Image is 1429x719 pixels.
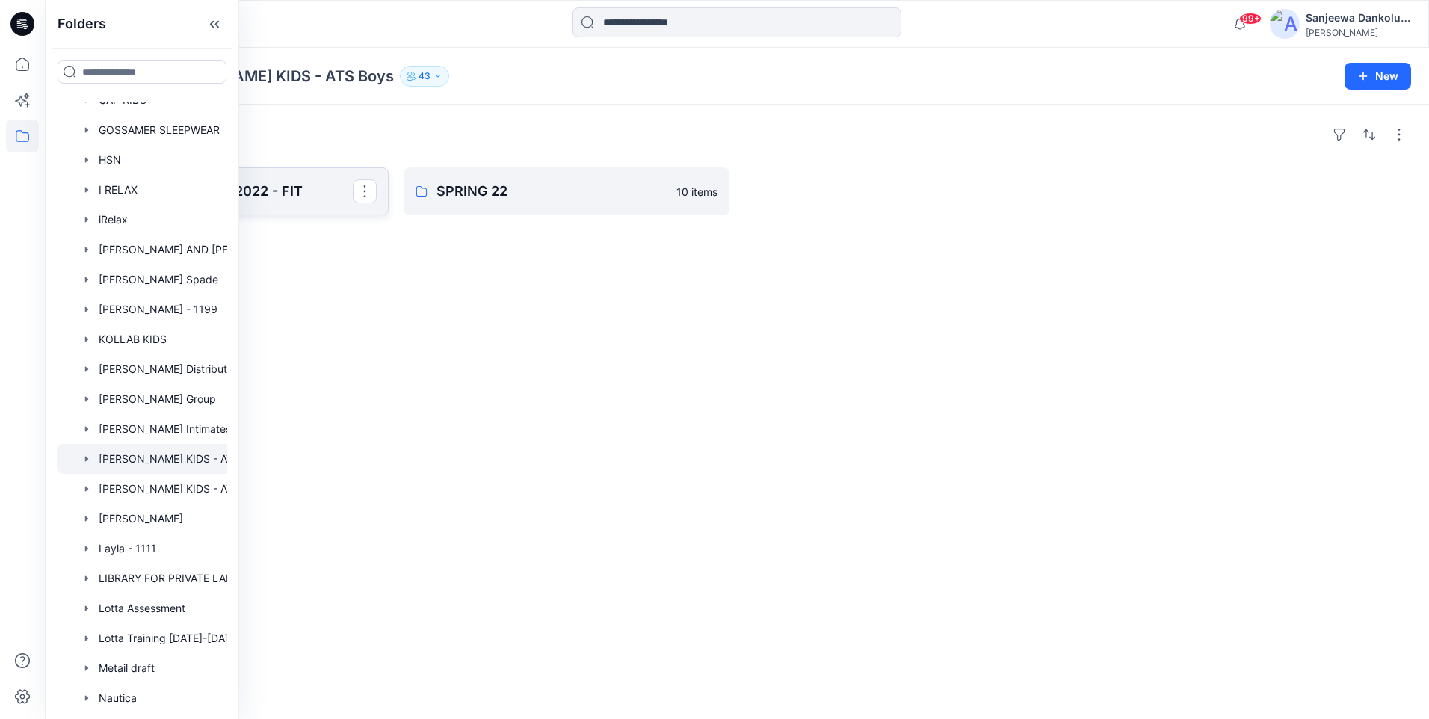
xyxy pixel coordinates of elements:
[436,181,667,202] p: SPRING 22
[676,184,717,200] p: 10 items
[404,167,729,215] a: SPRING 2210 items
[1306,27,1410,38] div: [PERSON_NAME]
[1270,9,1300,39] img: avatar
[419,68,430,84] p: 43
[1345,63,1411,90] button: New
[1306,9,1410,27] div: Sanjeewa Dankoluwage
[149,66,394,87] p: [PERSON_NAME] KIDS - ATS Boys
[1239,13,1262,25] span: 99+
[400,66,449,87] button: 43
